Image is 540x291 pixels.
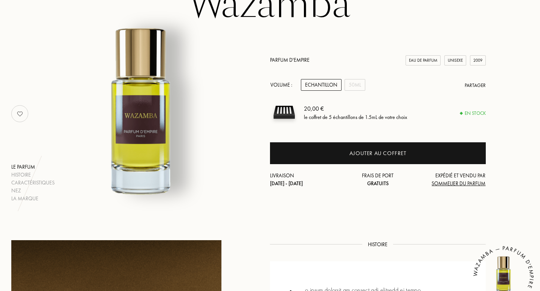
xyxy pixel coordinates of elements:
img: sample box [270,98,298,126]
div: 50mL [345,79,365,91]
div: Volume : [270,79,296,91]
div: Echantillon [301,79,342,91]
div: Caractéristiques [11,179,55,187]
span: Sommelier du Parfum [432,180,485,187]
img: Wazamba Parfum d'Empire [48,17,233,203]
div: Unisexe [444,55,466,66]
div: Eau de Parfum [406,55,441,66]
div: Livraison [270,172,342,187]
div: Nez [11,187,55,195]
div: 20,00 € [304,104,407,113]
div: Partager [465,82,486,89]
span: [DATE] - [DATE] [270,180,303,187]
img: no_like_p.png [12,106,27,121]
div: Ajouter au coffret [349,149,406,158]
div: Histoire [11,171,55,179]
div: En stock [460,110,486,117]
div: Frais de port [342,172,414,187]
div: 2009 [470,55,486,66]
div: Expédié et vendu par [414,172,486,187]
span: Gratuits [367,180,389,187]
a: Parfum d'Empire [270,56,310,63]
div: le coffret de 5 échantillons de 1.5mL de votre choix [304,113,407,121]
div: La marque [11,195,55,203]
div: Le parfum [11,163,55,171]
